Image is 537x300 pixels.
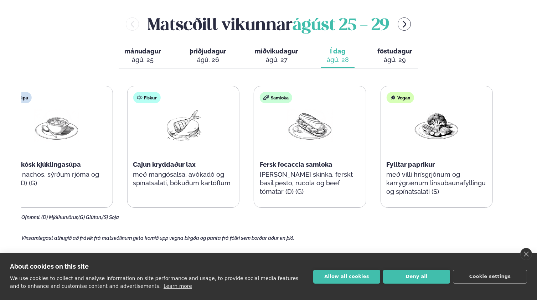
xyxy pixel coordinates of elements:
[126,17,139,31] button: menu-btn-left
[184,44,232,68] button: þriðjudagur ágú. 26
[390,95,396,100] img: Vegan.svg
[164,283,192,289] a: Learn more
[21,235,294,241] span: Vinsamlegast athugið að frávik frá matseðlinum geta komið upp vegna birgða og panta frá fólki sem...
[124,56,161,64] div: ágú. 25
[287,109,333,142] img: Panini.png
[386,161,435,168] span: Fylltar paprikur
[10,263,89,270] strong: About cookies on this site
[255,56,298,64] div: ágú. 27
[293,18,389,33] span: ágúst 25 - 29
[148,12,389,36] h2: Matseðill vikunnar
[133,161,196,168] span: Cajun kryddaður lax
[263,95,269,100] img: sandwich-new-16px.svg
[10,275,298,289] p: We use cookies to collect and analyse information on site performance and usage, to provide socia...
[102,214,119,220] span: (S) Soja
[386,92,414,103] div: Vegan
[321,44,355,68] button: Í dag ágú. 28
[386,170,487,196] p: með villi hrísgrjónum og karrýgrænum linsubaunafyllingu og spínatsalati (S)
[124,47,161,55] span: mánudagur
[414,109,459,142] img: Vegan.png
[377,56,412,64] div: ágú. 29
[21,214,40,220] span: Ofnæmi:
[136,95,142,100] img: fish.svg
[6,92,32,103] div: Súpa
[398,17,411,31] button: menu-btn-right
[34,109,79,142] img: Soup.png
[133,170,233,187] p: með mangósalsa, avókadó og spínatsalati, bökuðum kartöflum
[6,161,81,168] span: Mexíkósk kjúklingasúpa
[78,214,102,220] span: (G) Glúten,
[372,44,418,68] button: föstudagur ágú. 29
[313,270,380,284] button: Allow all cookies
[41,214,78,220] span: (D) Mjólkurvörur,
[119,44,167,68] button: mánudagur ágú. 25
[160,109,206,142] img: Fish.png
[327,47,349,56] span: Í dag
[520,248,532,260] a: close
[6,170,107,187] p: með nachos, sýrðum rjóma og osti (D) (G)
[249,44,304,68] button: miðvikudagur ágú. 27
[133,92,160,103] div: Fiskur
[377,47,412,55] span: föstudagur
[260,170,360,196] p: [PERSON_NAME] skinka, ferskt basil pesto, rucola og beef tómatar (D) (G)
[190,56,226,64] div: ágú. 26
[260,161,332,168] span: Fersk focaccia samloka
[190,47,226,55] span: þriðjudagur
[260,92,292,103] div: Samloka
[327,56,349,64] div: ágú. 28
[255,47,298,55] span: miðvikudagur
[453,270,527,284] button: Cookie settings
[383,270,450,284] button: Deny all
